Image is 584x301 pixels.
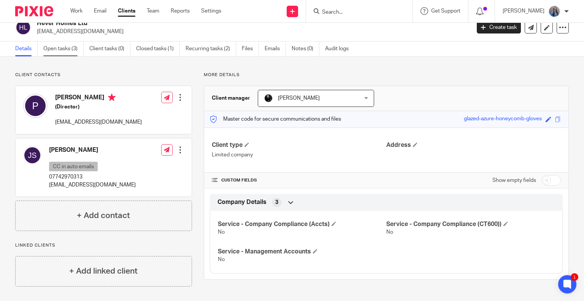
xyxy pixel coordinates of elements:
[321,9,390,16] input: Search
[503,7,544,15] p: [PERSON_NAME]
[15,72,192,78] p: Client contacts
[386,141,561,149] h4: Address
[49,181,136,189] p: [EMAIL_ADDRESS][DOMAIN_NAME]
[49,162,98,171] p: CC in auto emails
[55,118,142,126] p: [EMAIL_ADDRESS][DOMAIN_NAME]
[201,7,221,15] a: Settings
[212,177,386,183] h4: CUSTOM FIELDS
[571,273,578,281] div: 1
[386,229,393,235] span: No
[15,41,38,56] a: Details
[15,6,53,16] img: Pixie
[265,41,286,56] a: Emails
[186,41,236,56] a: Recurring tasks (2)
[464,115,542,124] div: glazed-azure-honeycomb-gloves
[43,41,84,56] a: Open tasks (3)
[23,94,48,118] img: svg%3E
[94,7,106,15] a: Email
[292,41,319,56] a: Notes (0)
[275,199,278,206] span: 3
[204,72,569,78] p: More details
[386,220,555,228] h4: Service - Company Compliance (CT600))
[147,7,159,15] a: Team
[212,151,386,159] p: Limited company
[325,41,354,56] a: Audit logs
[218,248,386,256] h4: Service - Management Accounts
[49,173,136,181] p: 07742970313
[55,94,142,103] h4: [PERSON_NAME]
[15,19,31,35] img: svg%3E
[217,198,267,206] span: Company Details
[171,7,190,15] a: Reports
[218,229,225,235] span: No
[264,94,273,103] img: Headshots%20accounting4everything_Poppy%20Jakes%20Photography-2203.jpg
[55,103,142,111] h5: (Director)
[70,7,83,15] a: Work
[431,8,460,14] span: Get Support
[218,220,386,228] h4: Service - Company Compliance (Accts)
[218,257,225,262] span: No
[492,177,536,184] label: Show empty fields
[278,96,320,101] span: [PERSON_NAME]
[108,94,116,101] i: Primary
[49,146,136,154] h4: [PERSON_NAME]
[15,242,192,248] p: Linked clients
[548,5,560,18] img: Amanda-scaled.jpg
[242,41,259,56] a: Files
[210,115,341,123] p: Master code for secure communications and files
[118,7,135,15] a: Clients
[212,94,250,102] h3: Client manager
[37,28,465,35] p: [EMAIL_ADDRESS][DOMAIN_NAME]
[23,146,41,164] img: svg%3E
[212,141,386,149] h4: Client type
[77,210,130,221] h4: + Add contact
[136,41,180,56] a: Closed tasks (1)
[477,21,521,33] a: Create task
[69,265,138,277] h4: + Add linked client
[89,41,130,56] a: Client tasks (0)
[37,19,380,27] h2: Hever Homes Ltd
